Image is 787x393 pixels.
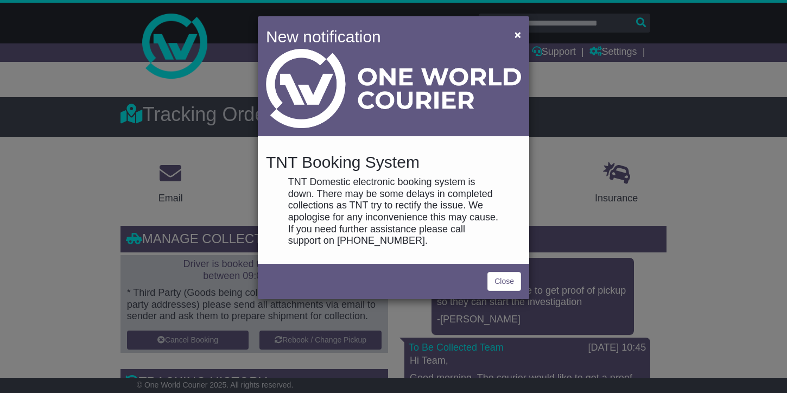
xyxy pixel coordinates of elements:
[266,24,499,49] h4: New notification
[288,176,499,247] p: TNT Domestic electronic booking system is down. There may be some delays in completed collections...
[266,153,521,171] h4: TNT Booking System
[509,23,526,46] button: Close
[487,272,521,291] a: Close
[515,28,521,41] span: ×
[266,49,521,128] img: Light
